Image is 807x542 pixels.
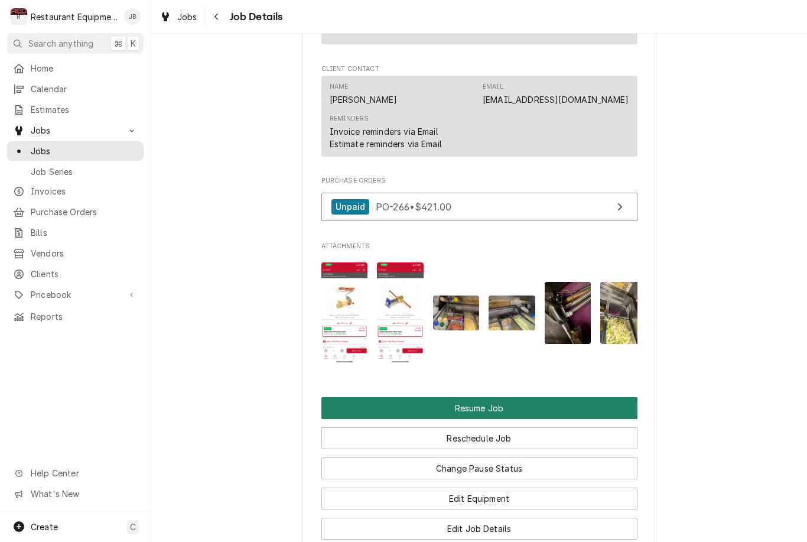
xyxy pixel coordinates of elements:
span: Estimates [31,103,138,116]
img: pLM3EjQIuFsGkDSurMJQ [600,282,647,344]
span: Jobs [31,124,120,137]
span: Reports [31,310,138,323]
a: Jobs [7,141,144,161]
div: Button Group Row [321,479,637,509]
span: Clients [31,268,138,280]
span: Purchase Orders [321,176,637,186]
a: Go to Help Center [7,463,144,483]
div: Jaired Brunty's Avatar [124,8,141,25]
a: Go to Pricebook [7,285,144,304]
span: Attachments [321,242,637,251]
div: Contact [321,76,637,157]
a: Home [7,59,144,78]
div: Email [483,82,503,92]
img: vjv0Dne6TFyVRFuB4KAw [321,262,368,363]
span: ⌘ [114,37,122,50]
div: Email [483,82,629,106]
div: Attachments [321,242,637,372]
div: Button Group Row [321,397,637,419]
span: What's New [31,488,136,500]
span: K [131,37,136,50]
a: View Purchase Order [321,193,637,222]
span: C [130,521,136,533]
a: Go to What's New [7,484,144,504]
span: Pricebook [31,288,120,301]
div: Client Contact [321,64,637,162]
span: Jobs [31,145,138,157]
div: Unpaid [331,199,370,215]
span: Job Details [226,9,283,25]
a: Jobs [155,7,202,27]
span: Attachments [321,253,637,372]
a: Go to Jobs [7,121,144,140]
a: Vendors [7,244,144,263]
button: Edit Equipment [321,488,637,509]
a: Bills [7,223,144,242]
span: Home [31,62,138,74]
div: Button Group Row [321,449,637,479]
div: JB [124,8,141,25]
div: Restaurant Equipment Diagnostics [31,11,118,23]
a: [EMAIL_ADDRESS][DOMAIN_NAME] [483,95,629,105]
span: Calendar [31,83,138,95]
button: Change Pause Status [321,457,637,479]
img: J2VV4O0GQXu7CToyUfeJ [545,282,591,344]
span: Vendors [31,247,138,259]
a: Calendar [7,79,144,99]
span: Bills [31,226,138,239]
span: Invoices [31,185,138,197]
div: Button Group Row [321,419,637,449]
div: Client Contact List [321,76,637,162]
a: Reports [7,307,144,326]
button: Navigate back [207,7,226,26]
a: Estimates [7,100,144,119]
div: Reminders [330,114,442,150]
a: Job Series [7,162,144,181]
span: Search anything [28,37,93,50]
div: Name [330,82,349,92]
span: Client Contact [321,64,637,74]
a: Clients [7,264,144,284]
div: R [11,8,27,25]
a: Invoices [7,181,144,201]
span: Help Center [31,467,136,479]
div: Purchase Orders [321,176,637,227]
button: Search anything⌘K [7,33,144,54]
button: Edit Job Details [321,518,637,540]
div: Invoice reminders via Email [330,125,438,138]
button: Resume Job [321,397,637,419]
div: Reminders [330,114,369,124]
img: o93UZd7YRlSSjbnGXCVv [377,262,424,363]
span: Jobs [177,11,197,23]
span: PO-266 • $421.00 [376,200,451,212]
div: [PERSON_NAME] [330,93,398,106]
div: Name [330,82,398,106]
button: Reschedule Job [321,427,637,449]
span: Create [31,522,58,532]
a: Purchase Orders [7,202,144,222]
div: Estimate reminders via Email [330,138,442,150]
div: Restaurant Equipment Diagnostics's Avatar [11,8,27,25]
span: Purchase Orders [31,206,138,218]
img: Va9cBNlUTBe4FcleqhGv [433,296,480,330]
span: Job Series [31,165,138,178]
div: Button Group Row [321,509,637,540]
img: nmz4iZNGQEWDIq5eNBkw [489,296,535,330]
